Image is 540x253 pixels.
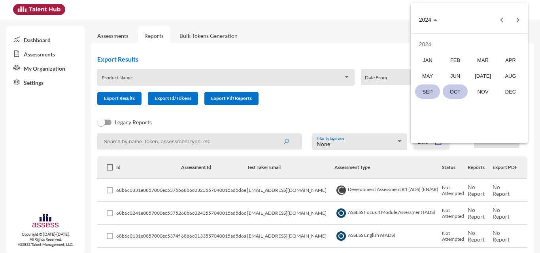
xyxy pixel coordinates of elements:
div: FEB [443,53,468,67]
td: December 2024 [497,84,525,99]
span: 2024 [419,17,431,23]
div: OCT [443,84,468,99]
div: MAY [415,69,440,83]
td: March 2024 [469,52,497,68]
button: Next year [510,12,525,28]
div: DEC [498,84,523,99]
td: 2024 [414,36,525,52]
td: July 2024 [469,68,497,84]
td: June 2024 [442,68,469,84]
div: APR [498,53,523,67]
td: May 2024 [414,68,442,84]
td: February 2024 [442,52,469,68]
div: NOV [470,84,495,99]
td: September 2024 [414,84,442,99]
div: AUG [498,69,523,83]
div: SEP [415,84,440,99]
div: JAN [415,53,440,67]
td: November 2024 [469,84,497,99]
td: August 2024 [497,68,525,84]
td: October 2024 [442,84,469,99]
button: Choose date [413,12,444,28]
td: January 2024 [414,52,442,68]
button: Previous year [494,12,510,28]
div: [DATE] [470,69,495,83]
td: April 2024 [497,52,525,68]
div: MAR [470,53,495,67]
div: JUN [443,69,468,83]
